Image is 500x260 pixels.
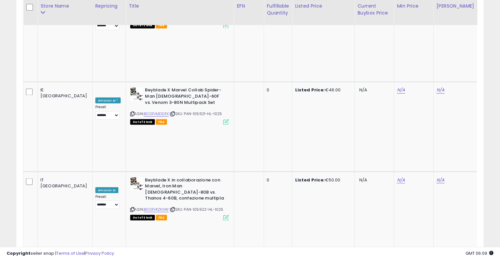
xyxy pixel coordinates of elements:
[130,87,143,100] img: 51iqJGqUICL._SL40_.jpg
[144,111,169,116] a: B0CRVMDSRX
[170,206,223,212] span: | SKU: PAN-105922-HL-1025
[295,177,325,183] b: Listed Price:
[85,250,114,256] a: Privacy Policy
[95,194,121,209] div: Preset:
[267,177,287,183] div: 0
[359,177,367,183] span: N/A
[436,177,444,183] a: N/A
[7,250,114,257] div: seller snap | |
[40,87,87,99] div: IE [GEOGRAPHIC_DATA]
[436,87,444,93] a: N/A
[397,177,405,183] a: N/A
[130,87,229,124] div: ASIN:
[130,119,155,125] span: All listings that are currently out of stock and unavailable for purchase on Amazon
[7,250,31,256] strong: Copyright
[397,87,405,93] a: N/A
[40,3,90,10] div: Store Name
[295,3,352,10] div: Listed Price
[295,177,349,183] div: €50.00
[267,87,287,93] div: 0
[144,206,169,212] a: B0CRVKZKGW
[156,215,167,220] span: FBA
[397,3,431,10] div: Min Price
[295,87,325,93] b: Listed Price:
[95,187,118,193] div: Amazon AI
[95,105,121,119] div: Preset:
[145,177,225,203] b: Beyblade X in collaborazione con Marvel, Iron Man [DEMOGRAPHIC_DATA]-80B vs. Thanos 4-60B, confez...
[145,87,225,107] b: Beyblade X Marvel Collab Spider-Man [DEMOGRAPHIC_DATA]-60F vs. Venom 3-80N Multipack Set
[130,177,143,190] img: 51x+mNk3nCL._SL40_.jpg
[95,3,123,10] div: Repricing
[129,3,231,10] div: Title
[359,87,367,93] span: N/A
[130,177,229,220] div: ASIN:
[40,177,87,189] div: IT [GEOGRAPHIC_DATA]
[170,111,222,116] span: | SKU: PAN-105921-HL-1025
[56,250,84,256] a: Terms of Use
[130,23,155,28] span: All listings that are currently out of stock and unavailable for purchase on Amazon
[156,23,167,28] span: FBA
[130,215,155,220] span: All listings that are currently out of stock and unavailable for purchase on Amazon
[357,3,391,16] div: Current Buybox Price
[436,3,475,10] div: [PERSON_NAME]
[267,3,289,16] div: Fulfillable Quantity
[295,87,349,93] div: €46.00
[95,97,121,103] div: Amazon AI *
[237,3,261,10] div: EFN
[156,119,167,125] span: FBA
[465,250,493,256] span: 2025-10-9 06:09 GMT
